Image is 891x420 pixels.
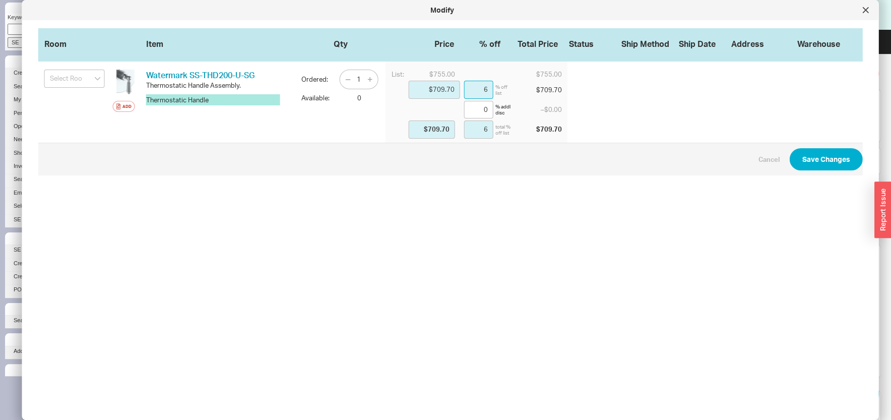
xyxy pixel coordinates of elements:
[5,315,96,326] a: Search Profiles
[5,121,96,132] a: Open Quotes
[14,110,54,116] span: Pending Review
[679,38,729,49] div: Ship Date
[342,93,377,102] div: 0
[511,105,564,114] div: – $0.00
[511,85,564,94] div: $709.70
[403,38,454,49] div: Price
[409,121,455,139] input: Final Price
[758,155,780,164] button: Cancel
[569,38,619,49] div: Status
[5,68,96,78] a: Create Order
[621,38,677,49] div: Ship Method
[5,201,96,211] a: Select to Pick
[5,346,96,356] a: Add/Edit Suppliers
[464,121,493,139] input: %
[511,70,564,79] div: $755.00
[5,3,96,14] h1: Search Orders
[495,103,513,115] div: % addl disc
[5,245,96,255] a: SE PO Follow Up
[511,124,564,135] div: $709.70
[5,134,96,145] a: Needs Follow Up(68)
[334,38,371,47] div: Qty
[5,284,96,295] a: PO Search
[731,38,779,49] div: Address
[44,38,105,47] div: Room
[5,303,96,315] div: Users Admin
[146,70,255,80] a: Watermark SS-THD200-U-SG
[301,93,334,102] div: Available:
[8,37,23,48] input: SE
[5,258,96,269] a: Create Standard PO
[5,148,96,158] a: Show Open Balances
[392,70,405,79] div: List:
[5,174,96,185] a: Search Billing
[5,214,96,225] a: SE Quotes
[5,333,96,345] div: Products Admin
[458,38,500,49] div: % off
[146,81,293,90] div: Thermostatic Handle Assembly.
[5,364,96,376] div: Store Settings
[790,148,863,170] button: Save Changes
[27,5,858,15] div: Modify
[495,84,513,96] div: % off list
[5,108,96,118] a: Pending Review(1)
[95,77,101,81] svg: open menu
[14,136,56,142] span: Needs Follow Up
[122,102,132,110] div: Add
[113,70,138,95] img: Screenshot_2025-09-18_at_17-58-25_Wall_mounted_Thermostatic_Shower_Trim_7_1_2_Watermark_Designs_i...
[464,81,493,99] input: %
[301,67,332,84] div: Ordered:
[5,81,96,92] a: Search Orders
[464,101,493,119] input: %
[504,38,558,49] div: Total Price
[146,94,280,105] button: Thermostatic Handle
[44,70,105,88] input: Select Room
[409,70,460,79] div: $755.00
[5,188,96,198] a: Email Templates
[802,153,850,165] span: Save Changes
[5,94,96,105] a: My Orders
[113,101,135,112] button: Add
[493,124,511,136] div: total % off list
[5,55,96,68] div: Orders Admin
[8,14,96,24] p: Keyword:
[5,271,96,282] a: Create DS PO
[5,161,96,171] a: Inventory
[146,38,287,47] div: Item
[5,232,96,245] div: Purchase Orders
[781,38,857,49] div: Warehouse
